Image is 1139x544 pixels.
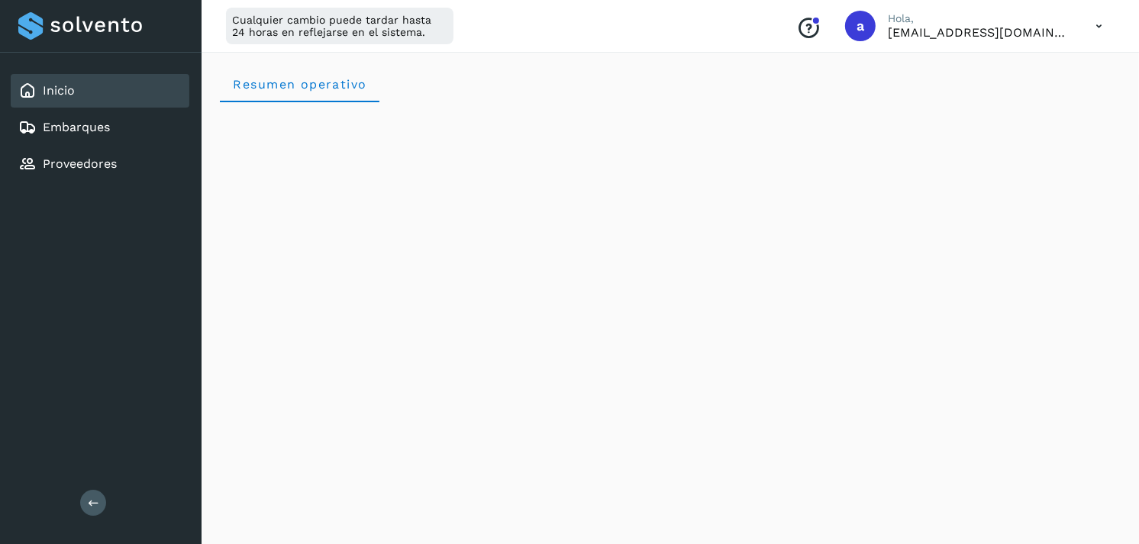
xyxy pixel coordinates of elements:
a: Embarques [43,120,110,134]
a: Inicio [43,83,75,98]
a: Proveedores [43,156,117,171]
div: Cualquier cambio puede tardar hasta 24 horas en reflejarse en el sistema. [226,8,453,44]
p: alejperez@niagarawater.com [888,25,1071,40]
p: Hola, [888,12,1071,25]
div: Inicio [11,74,189,108]
span: Resumen operativo [232,77,367,92]
div: Proveedores [11,147,189,181]
div: Embarques [11,111,189,144]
